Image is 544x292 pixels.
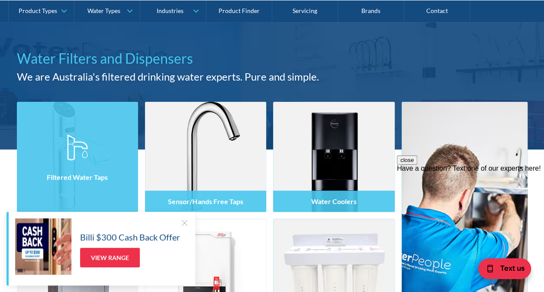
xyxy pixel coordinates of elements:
[74,0,140,22] a: Water Types
[9,0,74,22] a: Product Types
[311,197,357,205] h4: Water Coolers
[272,0,338,22] a: Servicing
[338,0,404,22] a: Brands
[475,249,544,292] iframe: podium webchat widget bubble
[19,7,57,15] div: Product Types
[140,0,206,22] a: Industries
[87,7,120,15] div: Water Types
[206,0,272,22] a: Product Finder
[273,102,394,212] img: Water Coolers
[168,197,243,205] h4: Sensor/Hands Free Taps
[80,230,180,243] h5: Billi $300 Cash Back Offer
[47,173,108,181] h4: Filtered Water Taps
[404,0,470,22] a: Contact
[17,102,138,212] img: Filtered Water Taps
[145,102,266,212] img: Sensor/Hands Free Taps
[397,156,544,260] iframe: podium webchat widget prompt
[80,248,140,267] a: View Range
[156,7,183,15] div: Industries
[15,218,71,275] img: Billi $300 Cash Back Offer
